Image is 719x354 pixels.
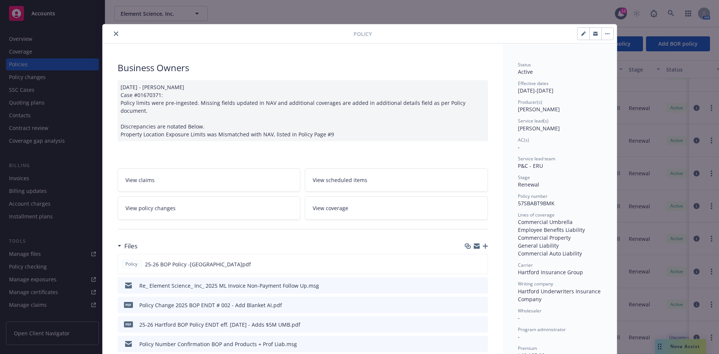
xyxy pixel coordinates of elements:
span: - [518,143,520,151]
span: 25-26 BOP Policy -[GEOGRAPHIC_DATA]pdf [145,260,251,268]
div: Commercial Auto Liability [518,249,602,257]
span: View policy changes [125,204,176,212]
span: Premium [518,345,537,351]
span: - [518,314,520,321]
a: View claims [118,168,301,192]
div: Business Owners [118,61,488,74]
h3: Files [124,241,137,251]
button: download file [466,340,472,348]
button: preview file [478,340,485,348]
span: View coverage [313,204,348,212]
span: Stage [518,174,530,181]
button: preview file [478,260,485,268]
button: download file [466,301,472,309]
span: Policy number [518,193,547,199]
button: download file [466,321,472,329]
span: Hartford Underwriters Insurance Company [518,288,602,303]
span: Producer(s) [518,99,542,105]
span: View claims [125,176,155,184]
span: [PERSON_NAME] [518,125,560,132]
a: View scheduled items [305,168,488,192]
span: Status [518,61,531,68]
span: Effective dates [518,80,549,87]
div: Re_ Element Science_ Inc_ 2025 ML Invoice Non-Payment Follow Up.msg [139,282,319,290]
a: View coverage [305,196,488,220]
span: Program administrator [518,326,566,333]
span: Carrier [518,262,533,268]
button: download file [466,282,472,290]
span: [PERSON_NAME] [518,106,560,113]
span: View scheduled items [313,176,367,184]
span: Wholesaler [518,308,541,314]
span: - [518,333,520,340]
span: Policy [124,261,139,267]
span: Service lead team [518,155,555,162]
div: [DATE] - [PERSON_NAME] Case #01670371: Policy limits were pre-ingested. Missing fields updated in... [118,80,488,141]
button: preview file [478,321,485,329]
button: download file [466,260,472,268]
div: Commercial Property [518,234,602,242]
div: Commercial Umbrella [518,218,602,226]
button: close [112,29,121,38]
div: Policy Change 2025 BOP ENDT # 002 - Add Blanket AI.pdf [139,301,282,309]
span: Writing company [518,281,553,287]
span: pdf [124,321,133,327]
button: preview file [478,301,485,309]
span: Active [518,68,533,75]
span: Hartford Insurance Group [518,269,583,276]
a: View policy changes [118,196,301,220]
div: Policy Number Confirmation BOP and Products + Prof Liab.msg [139,340,297,348]
div: [DATE] - [DATE] [518,80,602,94]
div: General Liability [518,242,602,249]
span: Policy [354,30,372,38]
span: 57SBABT9BMK [518,200,555,207]
span: pdf [124,302,133,308]
span: Service lead(s) [518,118,549,124]
span: Lines of coverage [518,212,555,218]
span: P&C - ERU [518,162,543,169]
div: 25-26 Hartford BOP Policy ENDT eff. [DATE] - Adds $5M UMB.pdf [139,321,300,329]
span: Renewal [518,181,539,188]
div: Employee Benefits Liability [518,226,602,234]
button: preview file [478,282,485,290]
div: Files [118,241,137,251]
span: AC(s) [518,137,529,143]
